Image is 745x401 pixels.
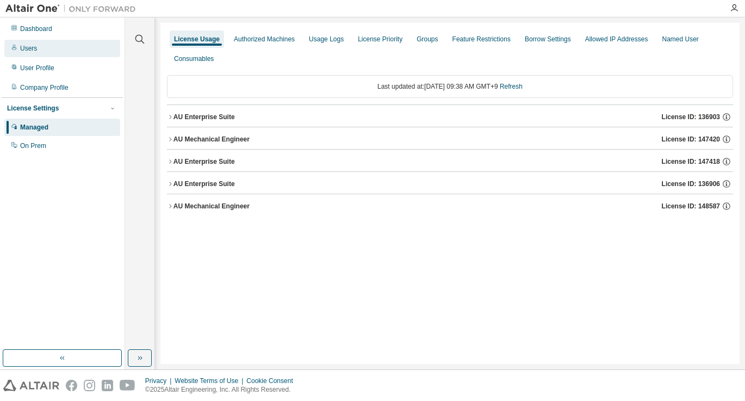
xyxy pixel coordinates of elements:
div: Borrow Settings [525,35,571,44]
button: AU Enterprise SuiteLicense ID: 136903 [167,105,733,129]
span: License ID: 148587 [662,202,720,211]
div: License Usage [174,35,220,44]
button: AU Mechanical EngineerLicense ID: 147420 [167,127,733,151]
div: Cookie Consent [246,377,299,385]
a: Refresh [500,83,523,90]
div: Last updated at: [DATE] 09:38 AM GMT+9 [167,75,733,98]
p: © 2025 Altair Engineering, Inc. All Rights Reserved. [145,385,300,394]
img: Altair One [5,3,141,14]
span: License ID: 147420 [662,135,720,144]
div: Allowed IP Addresses [585,35,648,44]
div: Groups [417,35,438,44]
button: AU Enterprise SuiteLicense ID: 136906 [167,172,733,196]
button: AU Enterprise SuiteLicense ID: 147418 [167,150,733,174]
div: Usage Logs [309,35,344,44]
div: Named User [662,35,698,44]
img: altair_logo.svg [3,380,59,391]
div: Website Terms of Use [175,377,246,385]
div: AU Mechanical Engineer [173,202,250,211]
span: License ID: 136906 [662,180,720,188]
div: License Settings [7,104,59,113]
div: Managed [20,123,48,132]
div: AU Enterprise Suite [173,180,235,188]
div: Authorized Machines [234,35,295,44]
div: AU Enterprise Suite [173,157,235,166]
span: License ID: 147418 [662,157,720,166]
img: instagram.svg [84,380,95,391]
div: License Priority [358,35,402,44]
div: Privacy [145,377,175,385]
img: facebook.svg [66,380,77,391]
div: Dashboard [20,24,52,33]
span: License ID: 136903 [662,113,720,121]
div: AU Enterprise Suite [173,113,235,121]
img: linkedin.svg [102,380,113,391]
button: AU Mechanical EngineerLicense ID: 148587 [167,194,733,218]
div: Company Profile [20,83,69,92]
div: On Prem [20,141,46,150]
div: AU Mechanical Engineer [173,135,250,144]
div: Consumables [174,54,214,63]
div: User Profile [20,64,54,72]
img: youtube.svg [120,380,135,391]
div: Users [20,44,37,53]
div: Feature Restrictions [452,35,511,44]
